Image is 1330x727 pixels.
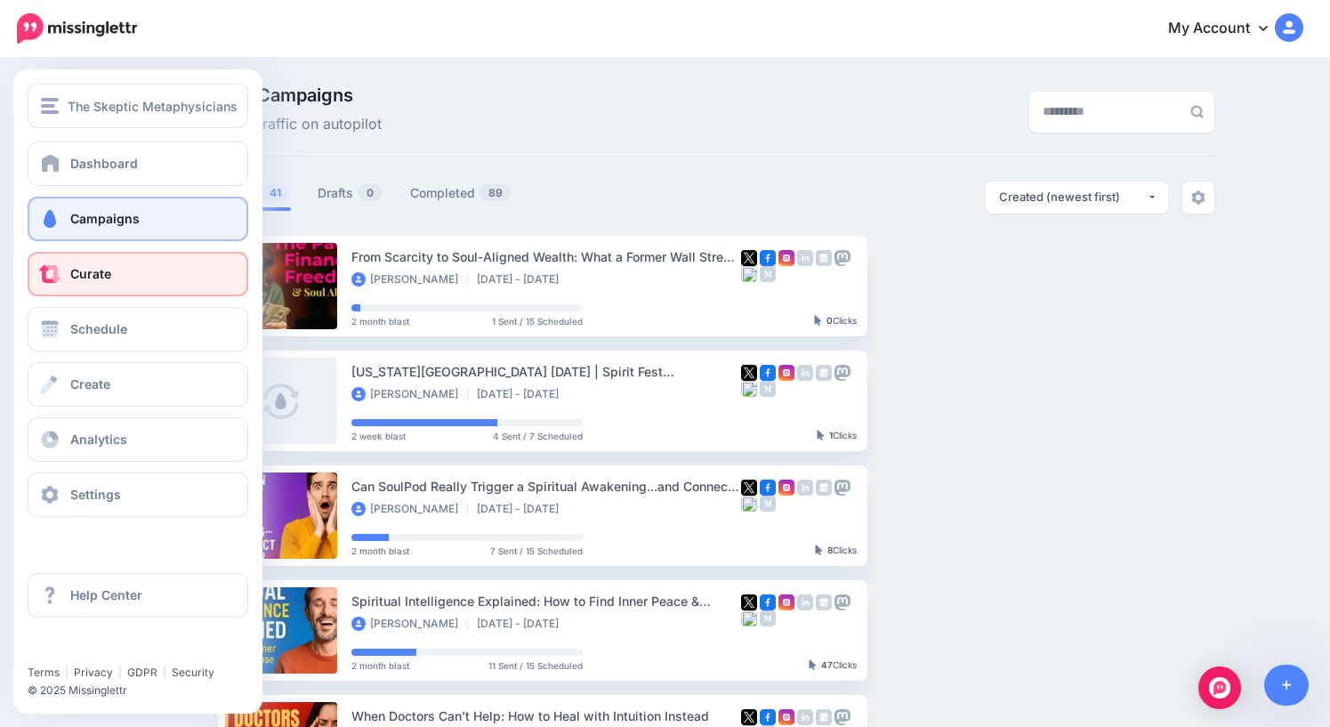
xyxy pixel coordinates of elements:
img: pointer-grey-darker.png [809,659,817,670]
img: twitter-square.png [741,250,757,266]
div: Open Intercom Messenger [1198,666,1241,709]
img: medium-grey-square.png [760,496,776,512]
span: | [65,666,69,679]
li: [PERSON_NAME] [351,272,468,287]
span: 2 week blast [351,432,406,440]
span: Help Center [70,587,142,602]
li: [PERSON_NAME] [351,617,468,631]
span: | [163,666,166,679]
div: [US_STATE][GEOGRAPHIC_DATA] [DATE] | Spirit Fest [GEOGRAPHIC_DATA] [351,361,741,382]
a: Settings [28,473,248,517]
a: My Account [1150,7,1303,51]
span: The Skeptic Metaphysicians [68,96,238,117]
span: 1 Sent / 15 Scheduled [492,317,583,326]
img: mastodon-grey-square.png [834,250,850,266]
span: Dashboard [70,156,138,171]
div: Clicks [817,431,857,441]
div: Clicks [814,316,857,327]
a: Security [172,666,214,679]
span: 2 month blast [351,317,409,326]
a: Create [28,362,248,407]
li: [PERSON_NAME] [351,502,468,516]
a: Analytics [28,417,248,462]
li: [DATE] - [DATE] [477,502,568,516]
img: bluesky-grey-square.png [741,266,757,282]
b: 0 [826,315,833,326]
li: [PERSON_NAME] [351,387,468,401]
span: Drip Campaigns [218,86,382,104]
iframe: Twitter Follow Button [28,640,165,658]
div: When Doctors Can’t Help: How to Heal with Intuition Instead [351,706,741,726]
img: bluesky-grey-square.png [741,496,757,512]
img: linkedin-grey-square.png [797,480,813,496]
a: Privacy [74,666,113,679]
span: Curate [70,266,111,281]
span: 89 [480,184,512,201]
img: linkedin-grey-square.png [797,365,813,381]
span: 4 Sent / 7 Scheduled [493,432,583,440]
img: facebook-square.png [760,480,776,496]
li: [DATE] - [DATE] [477,272,568,287]
img: google_business-grey-square.png [816,709,832,725]
span: 2 month blast [351,661,409,670]
b: 1 [829,430,833,440]
span: Analytics [70,432,127,447]
div: Clicks [815,545,857,556]
img: pointer-grey-darker.png [814,315,822,326]
li: [DATE] - [DATE] [477,617,568,631]
img: twitter-square.png [741,709,757,725]
span: 2 month blast [351,546,409,555]
img: menu.png [41,98,59,114]
img: linkedin-grey-square.png [797,594,813,610]
div: Created (newest first) [999,189,1147,206]
span: | [118,666,122,679]
img: medium-grey-square.png [760,266,776,282]
img: facebook-square.png [760,250,776,266]
img: facebook-square.png [760,365,776,381]
img: mastodon-grey-square.png [834,709,850,725]
img: instagram-square.png [778,594,794,610]
span: 41 [261,184,290,201]
button: The Skeptic Metaphysicians [28,84,248,128]
a: Schedule [28,307,248,351]
a: Campaigns [28,197,248,241]
b: 47 [821,659,833,670]
img: bluesky-grey-square.png [741,610,757,626]
img: twitter-square.png [741,480,757,496]
img: google_business-grey-square.png [816,480,832,496]
img: instagram-square.png [778,365,794,381]
img: pointer-grey-darker.png [815,545,823,555]
li: [DATE] - [DATE] [477,387,568,401]
img: search-grey-6.png [1190,105,1204,118]
div: Spiritual Intelligence Explained: How to Find Inner Peace & Purpose in Daily Life [351,591,741,611]
span: Drive traffic on autopilot [218,113,382,136]
img: instagram-square.png [778,250,794,266]
img: twitter-square.png [741,365,757,381]
img: settings-grey.png [1191,190,1205,205]
a: Drafts0 [318,182,383,204]
a: GDPR [127,666,157,679]
img: Missinglettr [17,13,137,44]
a: Completed89 [410,182,512,204]
a: Help Center [28,573,248,618]
button: Created (newest first) [986,182,1168,214]
span: 0 [358,184,383,201]
div: From Scarcity to Soul-Aligned Wealth: What a Former Wall Street Exec Taught Us About Money Neutra... [351,246,741,267]
span: Create [70,376,110,392]
img: linkedin-grey-square.png [797,250,813,266]
b: 8 [827,545,833,555]
span: Settings [70,487,121,502]
img: google_business-grey-square.png [816,594,832,610]
img: medium-grey-square.png [760,610,776,626]
img: google_business-grey-square.png [816,250,832,266]
img: twitter-square.png [741,594,757,610]
img: instagram-square.png [778,480,794,496]
img: pointer-grey-darker.png [817,430,825,440]
img: mastodon-grey-square.png [834,480,850,496]
li: © 2025 Missinglettr [28,682,262,699]
span: Campaigns [70,211,140,226]
img: instagram-square.png [778,709,794,725]
span: 7 Sent / 15 Scheduled [490,546,583,555]
img: medium-grey-square.png [760,381,776,397]
div: Clicks [809,660,857,671]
